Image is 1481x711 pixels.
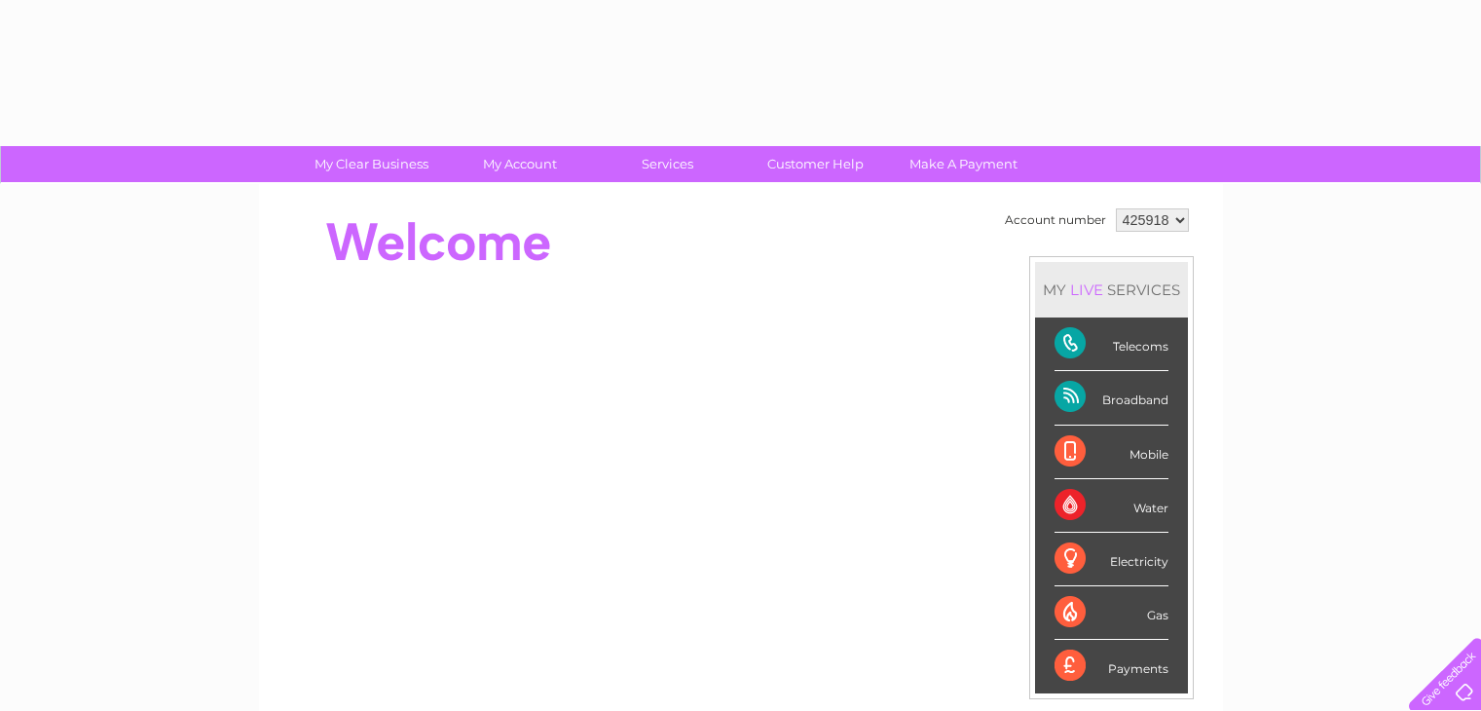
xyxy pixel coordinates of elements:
[439,146,600,182] a: My Account
[1000,204,1111,237] td: Account number
[1055,586,1168,640] div: Gas
[1055,533,1168,586] div: Electricity
[1055,479,1168,533] div: Water
[1055,318,1168,371] div: Telecoms
[1055,426,1168,479] div: Mobile
[735,146,896,182] a: Customer Help
[1055,371,1168,425] div: Broadband
[1035,262,1188,318] div: MY SERVICES
[1055,640,1168,692] div: Payments
[291,146,452,182] a: My Clear Business
[1066,281,1107,299] div: LIVE
[883,146,1044,182] a: Make A Payment
[587,146,748,182] a: Services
